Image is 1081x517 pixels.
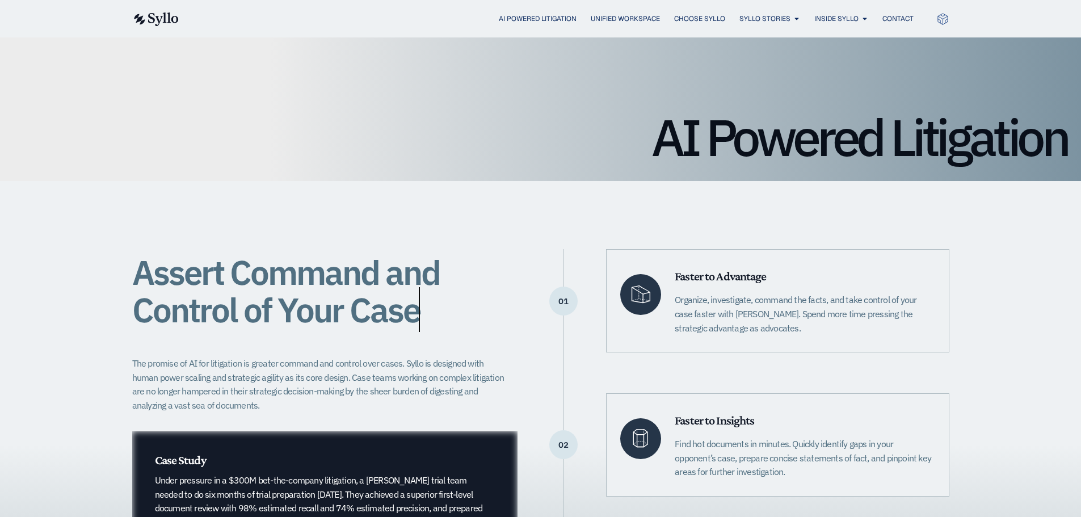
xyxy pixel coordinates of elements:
[814,14,859,24] a: Inside Syllo
[201,14,914,24] div: Menu Toggle
[132,250,440,332] span: Assert Command and Control of Your Case
[674,14,725,24] a: Choose Syllo
[201,14,914,24] nav: Menu
[882,14,914,24] a: Contact
[549,444,578,445] p: 02
[14,112,1067,163] h1: AI Powered Litigation
[675,293,935,335] p: Organize, investigate, command the facts, and take control of your case faster with [PERSON_NAME]...
[132,356,511,413] p: The promise of AI for litigation is greater command and control over cases. Syllo is designed wit...
[739,14,790,24] a: Syllo Stories
[155,453,206,467] span: Case Study
[499,14,577,24] a: AI Powered Litigation
[549,301,578,302] p: 01
[675,269,766,283] span: Faster to Advantage
[675,413,754,427] span: Faster to Insights
[132,12,179,26] img: syllo
[591,14,660,24] a: Unified Workspace
[675,437,935,479] p: Find hot documents in minutes. Quickly identify gaps in your opponent’s case, prepare concise sta...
